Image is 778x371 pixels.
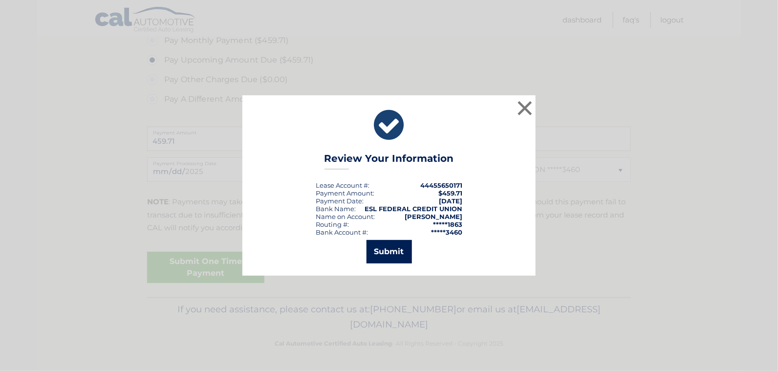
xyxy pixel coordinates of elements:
[316,213,375,220] div: Name on Account:
[316,189,374,197] div: Payment Amount:
[438,189,462,197] span: $459.71
[316,228,368,236] div: Bank Account #:
[316,181,369,189] div: Lease Account #:
[316,197,362,205] span: Payment Date
[316,220,349,228] div: Routing #:
[316,205,356,213] div: Bank Name:
[439,197,462,205] span: [DATE]
[316,197,364,205] div: :
[405,213,462,220] strong: [PERSON_NAME]
[420,181,462,189] strong: 44455650171
[367,240,412,263] button: Submit
[365,205,462,213] strong: ESL FEDERAL CREDIT UNION
[324,153,454,170] h3: Review Your Information
[515,98,535,118] button: ×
